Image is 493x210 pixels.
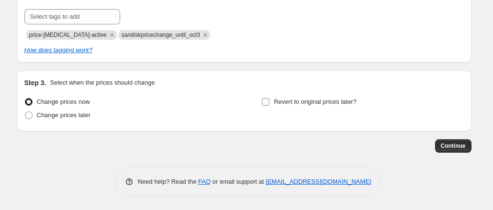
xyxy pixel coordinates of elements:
input: Select tags to add [24,9,120,24]
span: Need help? Read the [138,178,199,185]
span: Revert to original prices later? [274,98,357,105]
h2: Step 3. [24,78,46,88]
a: [EMAIL_ADDRESS][DOMAIN_NAME] [266,178,371,185]
button: Continue [435,139,471,153]
span: Change prices now [37,98,90,105]
p: Select when the prices should change [50,78,155,88]
a: How does tagging work? [24,46,92,54]
span: Continue [441,142,466,150]
span: Change prices later [37,111,91,119]
span: sandiskpricechange_until_oct3 [122,32,200,38]
span: price-change-job-active [29,32,107,38]
button: Remove price-change-job-active [108,31,116,39]
span: or email support at [211,178,266,185]
button: Remove sandiskpricechange_until_oct3 [201,31,210,39]
a: FAQ [198,178,211,185]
